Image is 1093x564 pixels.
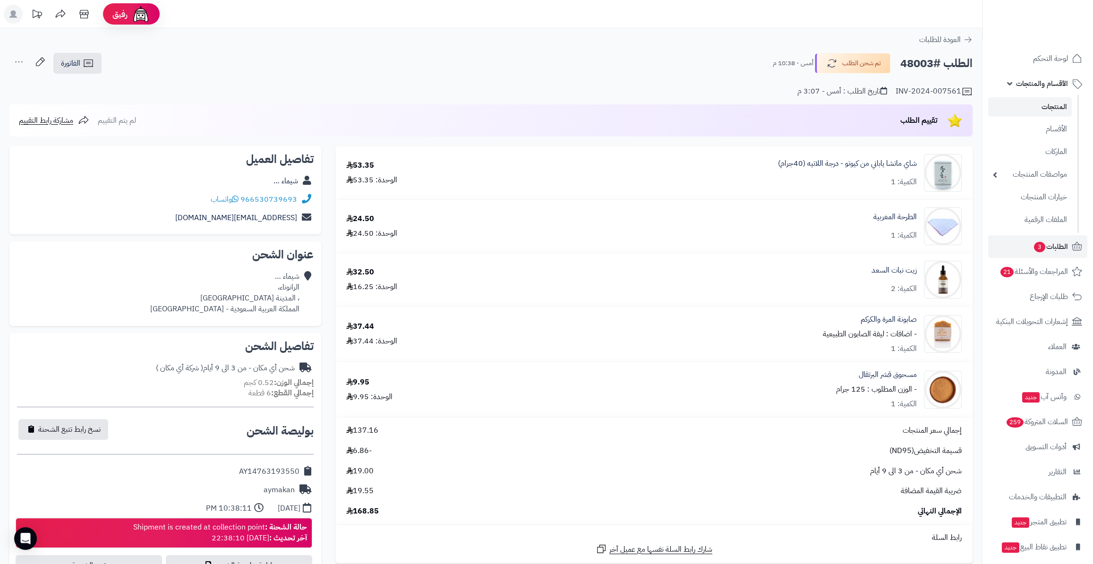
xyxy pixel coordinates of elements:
span: العودة للطلبات [919,34,961,45]
small: - الوزن المطلوب : 125 جرام [836,384,917,395]
span: التطبيقات والخدمات [1009,490,1067,504]
span: جديد [1012,517,1029,528]
button: نسخ رابط تتبع الشحنة [18,419,108,440]
a: شارك رابط السلة نفسها مع عميل آخر [596,543,712,555]
a: شيماء … [273,175,298,187]
a: تطبيق نقاط البيعجديد [988,536,1087,558]
span: التقارير [1049,465,1067,479]
span: 21 [1000,267,1014,277]
div: الوحدة: 9.95 [346,392,393,402]
h2: تفاصيل العميل [17,154,314,165]
h2: تفاصيل الشحن [17,341,314,352]
a: واتساب [211,194,239,205]
span: ضريبة القيمة المضافة [901,486,962,496]
div: 24.50 [346,214,374,224]
span: لم يتم التقييم [98,115,136,126]
span: نسخ رابط تتبع الشحنة [38,424,101,435]
span: -6.86 [346,445,372,456]
span: أدوات التسويق [1025,440,1067,453]
a: إشعارات التحويلات البنكية [988,310,1087,333]
div: 9.95 [346,377,369,388]
div: 10:38:11 PM [206,503,252,514]
div: تاريخ الطلب : أمس - 3:07 م [797,86,887,97]
span: إشعارات التحويلات البنكية [996,315,1068,328]
span: السلات المتروكة [1006,415,1068,428]
a: تطبيق المتجرجديد [988,511,1087,533]
strong: إجمالي القطع: [271,387,314,399]
a: المدونة [988,360,1087,383]
a: الطلبات3 [988,235,1087,258]
a: الفاتورة [53,53,102,74]
a: الماركات [988,142,1072,162]
a: شاي ماتشا ياباني من كيوتو - درجة اللاتيه (40جرام) [778,158,917,169]
strong: حالة الشحنة : [265,521,307,533]
div: الكمية: 1 [891,230,917,241]
strong: إجمالي الوزن: [274,377,314,388]
a: 966530739693 [240,194,297,205]
a: صابونة المرة والكركم [861,314,917,325]
a: أدوات التسويق [988,436,1087,458]
img: 1739036803-Orange%20Peel%20Powder-90x90.jpg [924,371,961,409]
a: الطرحة المغربية [873,212,917,222]
div: الوحدة: 37.44 [346,336,397,347]
span: إجمالي سعر المنتجات [903,425,962,436]
span: رفيق [112,9,128,20]
span: 168.85 [346,506,379,517]
span: شحن أي مكان - من 3 الى 9 أيام [870,466,962,477]
span: ( شركة أي مكان ) [156,362,203,374]
a: الأقسام [988,119,1072,139]
small: 6 قطعة [248,387,314,399]
small: - اضافات : ليفة الصابون الطبيعية [823,328,917,340]
div: الوحدة: 24.50 [346,228,397,239]
span: قسيمة التخفيض(ND95) [889,445,962,456]
span: الأقسام والمنتجات [1016,77,1068,90]
span: جديد [1022,392,1040,402]
a: مواصفات المنتجات [988,164,1072,185]
h2: الطلب #48003 [900,54,973,73]
span: طلبات الإرجاع [1030,290,1068,303]
a: [EMAIL_ADDRESS][DOMAIN_NAME] [175,212,297,223]
h2: عنوان الشحن [17,249,314,260]
button: تم شحن الطلب [815,53,890,73]
small: 0.52 كجم [244,377,314,388]
div: 37.44 [346,321,374,332]
span: 3 [1034,242,1045,252]
div: AY14763193550 [239,466,299,477]
span: تطبيق المتجر [1011,515,1067,529]
div: الكمية: 1 [891,177,917,188]
a: العودة للطلبات [919,34,973,45]
a: مشاركة رابط التقييم [19,115,89,126]
div: الكمية: 1 [891,399,917,410]
a: تحديثات المنصة [25,5,49,26]
span: تقييم الطلب [900,115,938,126]
div: الكمية: 2 [891,283,917,294]
div: Shipment is created at collection point [DATE] 22:38:10 [133,522,307,544]
span: المراجعات والأسئلة [999,265,1068,278]
div: شحن أي مكان - من 3 الى 9 أيام [156,363,295,374]
a: السلات المتروكة259 [988,410,1087,433]
span: المدونة [1046,365,1067,378]
a: وآتس آبجديد [988,385,1087,408]
div: شيماء … الرانوناء، ، المدينة [GEOGRAPHIC_DATA] المملكة العربية السعودية - [GEOGRAPHIC_DATA] [150,271,299,314]
div: Open Intercom Messenger [14,527,37,550]
span: مشاركة رابط التقييم [19,115,73,126]
a: الملفات الرقمية [988,210,1072,230]
div: 32.50 [346,267,374,278]
span: 19.55 [346,486,374,496]
div: 53.35 [346,160,374,171]
img: 1719855935-Nutsedge%20Oil%2030ml%20v02-90x90.jpg [924,261,961,299]
span: 19.00 [346,466,374,477]
div: رابط السلة [339,532,969,543]
a: مسحوق قشر البرتقال [859,369,917,380]
img: logo-2.png [1029,26,1084,46]
img: 1704604468-Moroccan%20Head%20Scarf-90x90.jpg [924,207,961,245]
img: 1633976918-Match%20House-90x90.jpg [924,154,961,192]
a: التقارير [988,461,1087,483]
span: الطلبات [1033,240,1068,253]
span: العملاء [1048,340,1067,353]
span: الإجمالي النهائي [918,506,962,517]
span: جديد [1002,542,1019,553]
img: 1735843653-Myrrh%20and%20Turmeric%20Soap%201-90x90.jpg [924,315,961,353]
span: 259 [1007,417,1024,427]
a: خيارات المنتجات [988,187,1072,207]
